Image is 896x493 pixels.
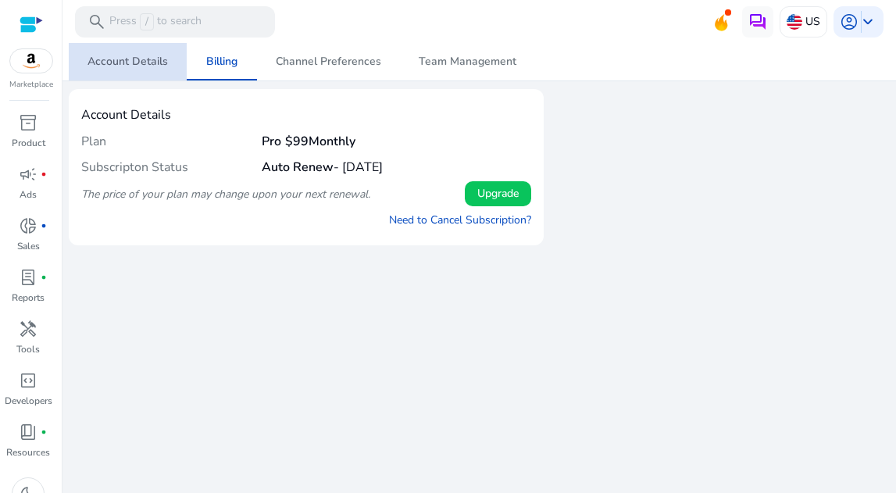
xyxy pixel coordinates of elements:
[41,223,47,229] span: fiber_manual_record
[6,445,50,459] p: Resources
[262,160,383,175] h4: - [DATE]
[41,429,47,435] span: fiber_manual_record
[389,212,531,228] a: Need to Cancel Subscription?
[19,113,37,132] span: inventory_2
[81,108,531,123] h4: Account Details
[41,171,47,177] span: fiber_manual_record
[41,274,47,280] span: fiber_manual_record
[17,239,40,253] p: Sales
[419,56,516,67] span: Team Management
[87,13,106,31] span: search
[787,14,802,30] img: us.svg
[81,134,262,149] h4: Plan
[19,320,37,338] span: handyman
[12,291,45,305] p: Reports
[19,423,37,441] span: book_4
[840,13,859,31] span: account_circle
[276,56,381,67] span: Channel Preferences
[5,394,52,408] p: Developers
[309,133,355,150] span: Monthly
[859,13,877,31] span: keyboard_arrow_down
[19,216,37,235] span: donut_small
[19,268,37,287] span: lab_profile
[9,79,53,91] p: Marketplace
[262,159,334,176] b: Auto Renew
[20,188,37,202] p: Ads
[206,56,237,67] span: Billing
[109,13,202,30] p: Press to search
[81,187,370,202] i: The price of your plan may change upon your next renewal.
[12,136,45,150] p: Product
[477,185,519,202] span: Upgrade
[16,342,40,356] p: Tools
[19,165,37,184] span: campaign
[285,133,309,150] span: $99
[465,181,531,206] button: Upgrade
[87,56,168,67] span: Account Details
[81,160,262,175] h4: Subscripton Status
[262,133,281,150] b: Pro
[805,8,820,35] p: US
[19,371,37,390] span: code_blocks
[140,13,154,30] span: /
[10,49,52,73] img: amazon.svg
